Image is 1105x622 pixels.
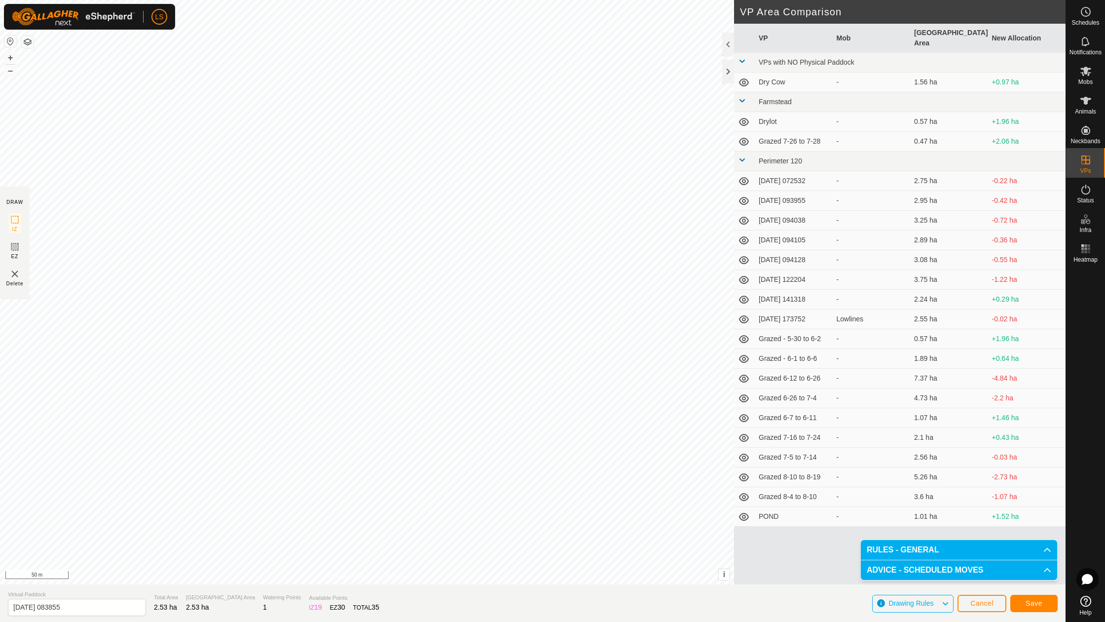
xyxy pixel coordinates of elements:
[12,226,18,233] span: IZ
[1071,20,1099,26] span: Schedules
[910,349,988,369] td: 1.89 ha
[988,290,1066,310] td: +0.29 ha
[837,314,907,324] div: Lowlines
[837,136,907,147] div: -
[958,595,1006,612] button: Cancel
[755,231,833,250] td: [DATE] 094105
[755,211,833,231] td: [DATE] 094038
[371,603,379,611] span: 35
[1070,138,1100,144] span: Neckbands
[910,231,988,250] td: 2.89 ha
[910,467,988,487] td: 5.26 ha
[755,132,833,152] td: Grazed 7-26 to 7-28
[988,112,1066,132] td: +1.96 ha
[910,507,988,527] td: 1.01 ha
[988,73,1066,92] td: +0.97 ha
[755,73,833,92] td: Dry Cow
[910,73,988,92] td: 1.56 ha
[988,171,1066,191] td: -0.22 ha
[988,349,1066,369] td: +0.64 ha
[330,602,345,613] div: EZ
[353,602,379,613] div: TOTAL
[755,369,833,389] td: Grazed 6-12 to 6-26
[837,432,907,443] div: -
[833,24,911,53] th: Mob
[988,329,1066,349] td: +1.96 ha
[11,253,19,260] span: EZ
[22,36,34,48] button: Map Layers
[837,353,907,364] div: -
[988,211,1066,231] td: -0.72 ha
[988,191,1066,211] td: -0.42 ha
[910,329,988,349] td: 0.57 ha
[1066,592,1105,620] a: Help
[837,511,907,522] div: -
[755,448,833,467] td: Grazed 7-5 to 7-14
[888,599,933,607] span: Drawing Rules
[12,8,135,26] img: Gallagher Logo
[755,191,833,211] td: [DATE] 093955
[988,250,1066,270] td: -0.55 ha
[759,157,802,165] span: Perimeter 120
[837,472,907,482] div: -
[988,231,1066,250] td: -0.36 ha
[186,603,209,611] span: 2.53 ha
[186,593,255,602] span: [GEOGRAPHIC_DATA] Area
[910,389,988,408] td: 4.73 ha
[759,98,792,106] span: Farmstead
[988,507,1066,527] td: +1.52 ha
[154,593,178,602] span: Total Area
[910,191,988,211] td: 2.95 ha
[1073,257,1098,263] span: Heatmap
[755,349,833,369] td: Grazed - 6-1 to 6-6
[837,176,907,186] div: -
[755,290,833,310] td: [DATE] 141318
[910,112,988,132] td: 0.57 ha
[837,255,907,265] div: -
[719,569,730,580] button: i
[6,198,23,206] div: DRAW
[837,294,907,305] div: -
[837,373,907,384] div: -
[1080,168,1091,174] span: VPs
[910,24,988,53] th: [GEOGRAPHIC_DATA] Area
[723,570,725,579] span: i
[1079,610,1092,616] span: Help
[837,195,907,206] div: -
[910,448,988,467] td: 2.56 ha
[861,540,1057,560] p-accordion-header: RULES - GENERAL
[837,235,907,245] div: -
[1077,197,1094,203] span: Status
[837,492,907,502] div: -
[910,369,988,389] td: 7.37 ha
[309,602,322,613] div: IZ
[263,603,267,611] span: 1
[1069,49,1102,55] span: Notifications
[755,487,833,507] td: Grazed 8-4 to 8-10
[988,487,1066,507] td: -1.07 ha
[328,572,365,581] a: Privacy Policy
[377,572,406,581] a: Contact Us
[740,6,1066,18] h2: VP Area Comparison
[988,389,1066,408] td: -2.2 ha
[910,270,988,290] td: 3.75 ha
[988,310,1066,329] td: -0.02 ha
[4,52,16,64] button: +
[837,77,907,87] div: -
[910,211,988,231] td: 3.25 ha
[263,593,301,602] span: Watering Points
[970,599,994,607] span: Cancel
[1026,599,1042,607] span: Save
[4,36,16,47] button: Reset Map
[6,280,24,287] span: Delete
[314,603,322,611] span: 19
[861,560,1057,580] p-accordion-header: ADVICE - SCHEDULED MOVES
[910,132,988,152] td: 0.47 ha
[755,112,833,132] td: Drylot
[988,448,1066,467] td: -0.03 ha
[1010,595,1058,612] button: Save
[755,310,833,329] td: [DATE] 173752
[755,171,833,191] td: [DATE] 072532
[867,566,983,574] span: ADVICE - SCHEDULED MOVES
[910,171,988,191] td: 2.75 ha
